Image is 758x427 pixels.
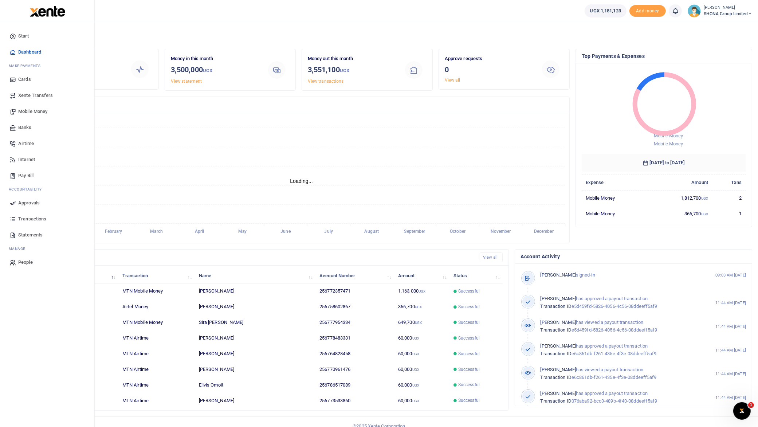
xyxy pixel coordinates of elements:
[394,330,449,346] td: 60,000
[315,283,394,299] td: 256772357471
[118,362,195,377] td: MTN Airtime
[28,31,752,39] h4: Hello Janat
[590,7,621,15] span: UGX 1,181,123
[308,79,344,84] a: View transactions
[412,383,419,387] small: UGX
[541,367,576,372] span: [PERSON_NAME]
[6,211,89,227] a: Transactions
[18,172,34,179] span: Pay Bill
[415,305,422,309] small: UGX
[541,327,572,333] span: Transaction ID
[541,320,576,325] span: [PERSON_NAME]
[582,52,746,60] h4: Top Payments & Expenses
[629,5,666,17] li: Toup your wallet
[394,315,449,330] td: 649,700
[654,133,683,138] span: Mobile Money
[315,299,394,315] td: 256758602867
[715,371,746,377] small: 11:44 AM [DATE]
[315,268,394,283] th: Account Number: activate to sort column ascending
[118,346,195,362] td: MTN Airtime
[458,397,480,404] span: Successful
[582,206,649,221] td: Mobile Money
[449,268,503,283] th: Status: activate to sort column ascending
[171,55,258,63] p: Money in this month
[715,300,746,306] small: 11:44 AM [DATE]
[541,351,572,356] span: Transaction ID
[688,4,701,17] img: profile-user
[325,229,333,234] tspan: July
[712,175,746,190] th: Txns
[541,343,576,349] span: [PERSON_NAME]
[748,402,754,408] span: 1
[315,330,394,346] td: 256778483331
[18,108,47,115] span: Mobile Money
[458,381,480,388] span: Successful
[541,303,572,309] span: Transaction ID
[458,319,480,326] span: Successful
[18,32,29,40] span: Start
[629,5,666,17] span: Add money
[541,295,695,310] p: has approved a payout transaction e5d459fd-5826-4056-4c56-08ddeeff5af9
[18,215,46,223] span: Transactions
[704,5,752,11] small: [PERSON_NAME]
[14,187,42,192] span: countability
[704,11,752,17] span: SHONA Group Limited
[582,4,629,17] li: Wallet ballance
[195,330,316,346] td: [PERSON_NAME]
[394,393,449,408] td: 60,000
[541,342,695,358] p: has approved a payout transaction e6c861db-f261-435e-4f3e-08ddeeff5af9
[6,136,89,152] a: Airtime
[458,335,480,341] span: Successful
[195,362,316,377] td: [PERSON_NAME]
[18,156,35,163] span: Internet
[394,283,449,299] td: 1,163,000
[521,252,746,260] h4: Account Activity
[445,64,532,75] h3: 0
[541,398,572,404] span: Transaction ID
[6,184,89,195] li: Ac
[6,254,89,270] a: People
[541,390,695,405] p: has approved a payout transaction 076aba92-bcc3-489b-4f40-08ddeeff5af9
[195,299,316,315] td: [PERSON_NAME]
[12,63,41,68] span: ake Payments
[715,347,746,353] small: 11:44 AM [DATE]
[171,79,202,84] a: View statement
[315,393,394,408] td: 256773533860
[712,206,746,221] td: 1
[290,178,313,184] text: Loading...
[445,55,532,63] p: Approve requests
[6,227,89,243] a: Statements
[18,140,34,147] span: Airtime
[238,229,247,234] tspan: May
[458,366,480,373] span: Successful
[12,246,26,251] span: anage
[701,196,708,200] small: UGX
[30,6,65,17] img: logo-large
[733,402,751,420] iframe: Intercom live chat
[6,60,89,71] li: M
[394,362,449,377] td: 60,000
[715,272,746,278] small: 09:03 AM [DATE]
[315,346,394,362] td: 256764828458
[648,175,712,190] th: Amount
[582,190,649,206] td: Mobile Money
[394,299,449,315] td: 366,700
[365,229,379,234] tspan: August
[458,288,480,294] span: Successful
[118,315,195,330] td: MTN Mobile Money
[18,76,31,83] span: Cards
[118,393,195,408] td: MTN Airtime
[491,229,511,234] tspan: November
[404,229,426,234] tspan: September
[585,4,627,17] a: UGX 1,181,123
[195,268,316,283] th: Name: activate to sort column ascending
[541,296,576,301] span: [PERSON_NAME]
[34,254,474,262] h4: Recent Transactions
[6,120,89,136] a: Banks
[118,330,195,346] td: MTN Airtime
[195,315,316,330] td: Sira [PERSON_NAME]
[18,48,41,56] span: Dashboard
[541,271,695,279] p: signed-in
[315,377,394,393] td: 256786517089
[118,377,195,393] td: MTN Airtime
